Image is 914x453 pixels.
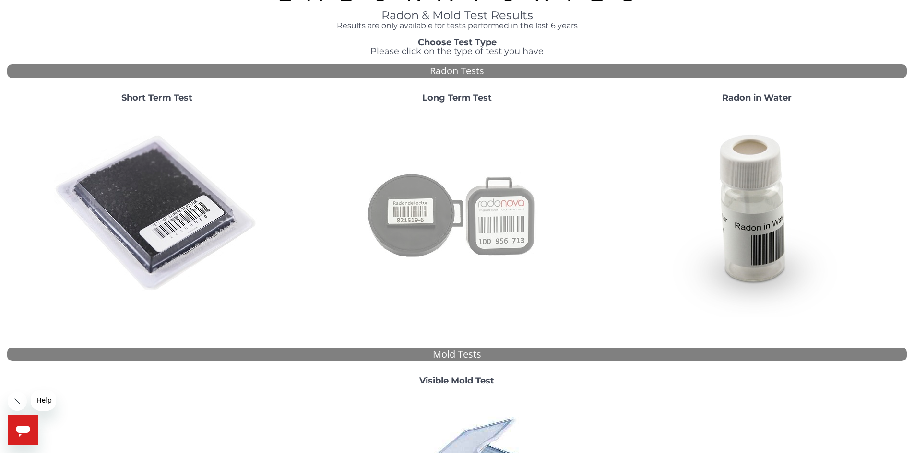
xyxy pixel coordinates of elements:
[277,9,637,22] h1: Radon & Mold Test Results
[354,111,560,317] img: Radtrak2vsRadtrak3.jpg
[121,93,192,103] strong: Short Term Test
[653,111,860,317] img: RadoninWater.jpg
[31,390,56,411] iframe: Message from company
[277,22,637,30] h4: Results are only available for tests performed in the last 6 years
[8,392,27,411] iframe: Close message
[7,348,907,361] div: Mold Tests
[419,375,494,386] strong: Visible Mold Test
[370,46,544,57] span: Please click on the type of test you have
[8,415,38,445] iframe: Button to launch messaging window
[422,93,492,103] strong: Long Term Test
[54,111,260,317] img: ShortTerm.jpg
[722,93,792,103] strong: Radon in Water
[418,37,497,47] strong: Choose Test Type
[7,64,907,78] div: Radon Tests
